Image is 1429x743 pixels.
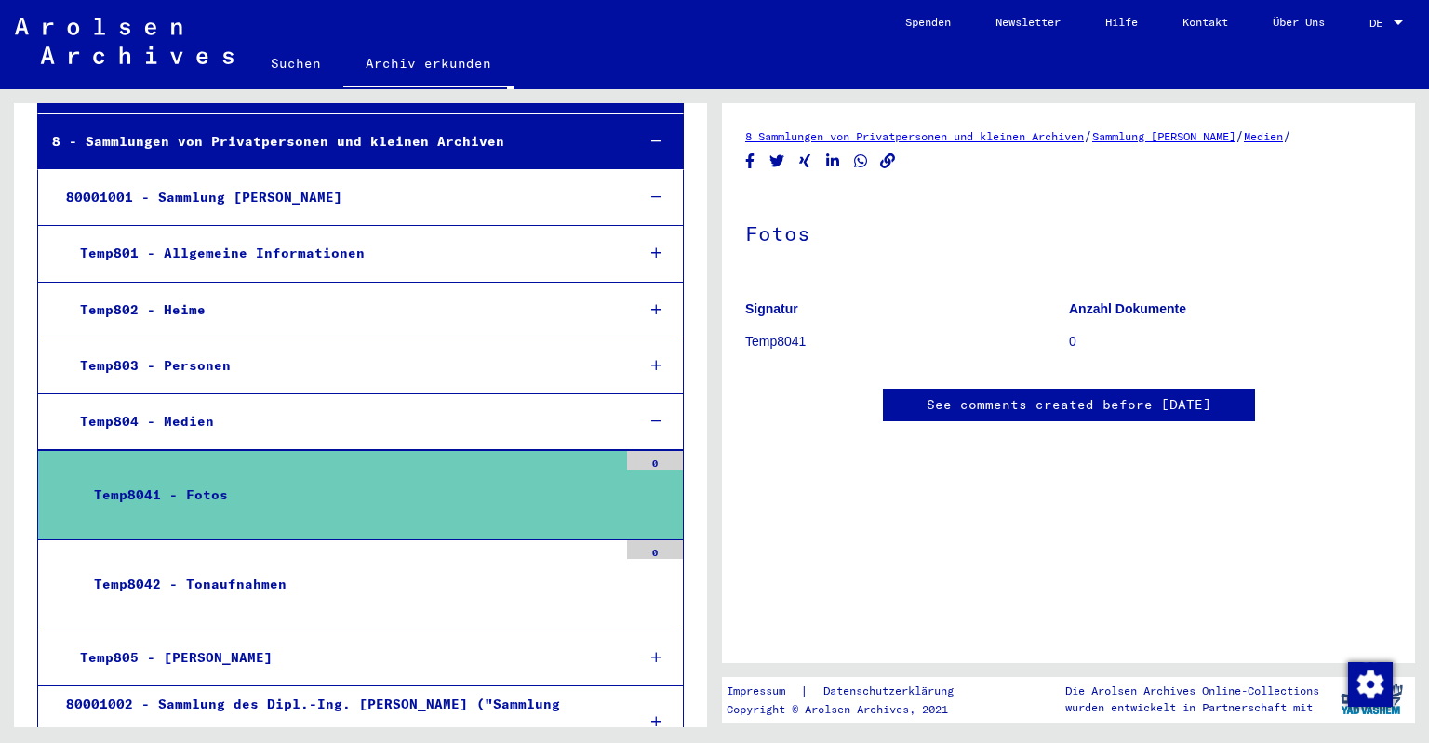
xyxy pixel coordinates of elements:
[66,640,620,676] div: Temp805 - [PERSON_NAME]
[745,332,1068,352] p: Temp8041
[1244,129,1283,143] a: Medien
[1347,661,1392,706] div: Zustimmung ändern
[38,124,620,160] div: 8 - Sammlungen von Privatpersonen und kleinen Archiven
[1069,332,1392,352] p: 0
[727,682,800,701] a: Impressum
[768,150,787,173] button: Share on Twitter
[745,129,1084,143] a: 8 Sammlungen von Privatpersonen und kleinen Archiven
[343,41,514,89] a: Archiv erkunden
[1065,683,1319,699] p: Die Arolsen Archives Online-Collections
[1283,127,1291,144] span: /
[808,682,976,701] a: Datenschutzerklärung
[15,18,234,64] img: Arolsen_neg.svg
[1065,699,1319,716] p: wurden entwickelt in Partnerschaft mit
[745,301,798,316] b: Signatur
[795,150,815,173] button: Share on Xing
[745,191,1392,272] h1: Fotos
[66,348,620,384] div: Temp803 - Personen
[727,701,976,718] p: Copyright © Arolsen Archives, 2021
[851,150,871,173] button: Share on WhatsApp
[1369,17,1390,30] span: DE
[741,150,760,173] button: Share on Facebook
[80,566,618,603] div: Temp8042 - Tonaufnahmen
[927,395,1211,415] a: See comments created before [DATE]
[627,451,683,470] div: 0
[1092,129,1235,143] a: Sammlung [PERSON_NAME]
[627,540,683,559] div: 0
[52,179,620,216] div: 80001001 - Sammlung [PERSON_NAME]
[727,682,976,701] div: |
[1069,301,1186,316] b: Anzahl Dokumente
[1337,676,1407,723] img: yv_logo.png
[80,477,618,513] div: Temp8041 - Fotos
[1348,662,1393,707] img: Zustimmung ändern
[66,292,620,328] div: Temp802 - Heime
[66,404,620,440] div: Temp804 - Medien
[1235,127,1244,144] span: /
[1084,127,1092,144] span: /
[878,150,898,173] button: Copy link
[248,41,343,86] a: Suchen
[823,150,843,173] button: Share on LinkedIn
[66,235,620,272] div: Temp801 - Allgemeine Informationen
